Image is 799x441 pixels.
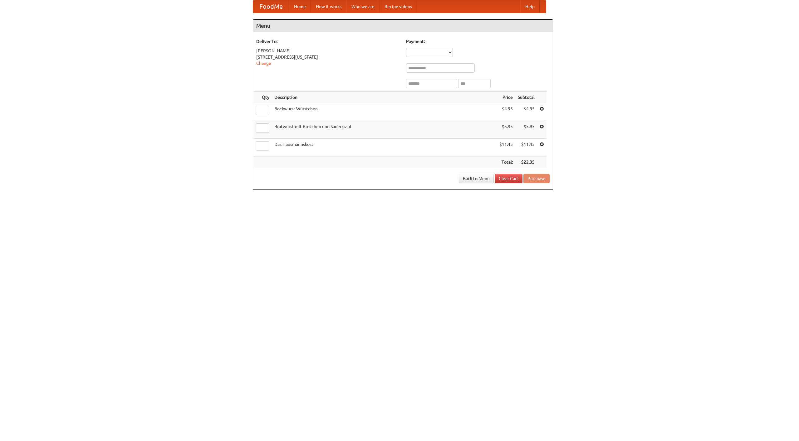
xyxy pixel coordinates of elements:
[253,0,289,13] a: FoodMe
[346,0,380,13] a: Who we are
[272,92,497,103] th: Description
[495,174,522,183] a: Clear Cart
[256,48,400,54] div: [PERSON_NAME]
[515,156,537,168] th: $22.35
[459,174,494,183] a: Back to Menu
[497,156,515,168] th: Total:
[497,92,515,103] th: Price
[515,92,537,103] th: Subtotal
[515,103,537,121] td: $4.95
[272,121,497,139] td: Bratwurst mit Brötchen und Sauerkraut
[256,38,400,45] h5: Deliver To:
[523,174,550,183] button: Purchase
[289,0,311,13] a: Home
[256,54,400,60] div: [STREET_ADDRESS][US_STATE]
[253,20,553,32] h4: Menu
[515,121,537,139] td: $5.95
[272,103,497,121] td: Bockwurst Würstchen
[253,92,272,103] th: Qty
[311,0,346,13] a: How it works
[497,121,515,139] td: $5.95
[497,139,515,156] td: $11.45
[515,139,537,156] td: $11.45
[497,103,515,121] td: $4.95
[406,38,550,45] h5: Payment:
[272,139,497,156] td: Das Hausmannskost
[380,0,417,13] a: Recipe videos
[520,0,540,13] a: Help
[256,61,271,66] a: Change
